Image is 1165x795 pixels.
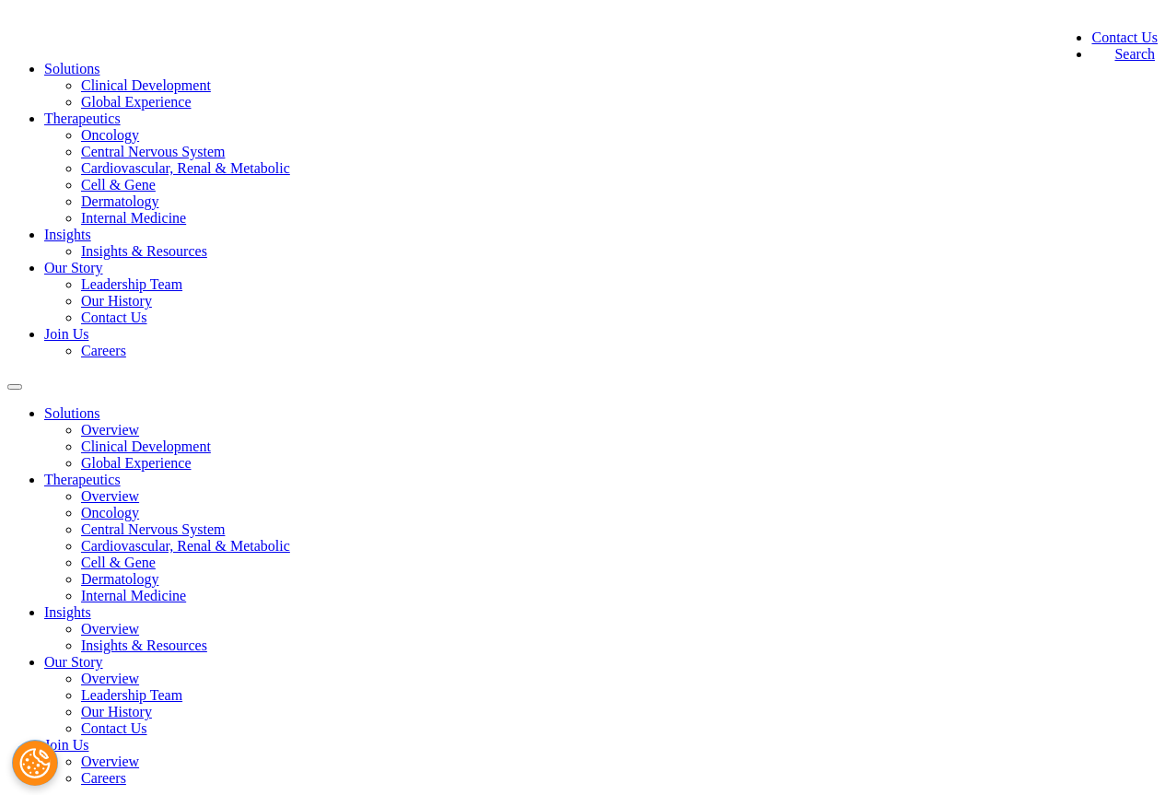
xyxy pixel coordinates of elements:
[81,343,126,358] a: Careers
[81,243,207,259] a: Insights & Resources
[81,144,225,159] a: Central Nervous System
[1091,46,1155,62] a: Search
[44,227,91,242] a: Insights
[81,704,152,719] a: Our History
[81,210,186,226] a: Internal Medicine
[81,177,156,193] a: Cell & Gene
[81,455,192,471] a: Global Experience
[44,472,121,487] a: Therapeutics
[81,422,139,438] a: Overview
[44,654,103,670] a: Our Story
[81,276,182,292] a: Leadership Team
[44,326,88,342] a: Join Us
[81,193,158,209] a: Dermatology
[81,538,290,554] a: Cardiovascular, Renal & Metabolic
[1091,29,1158,45] a: Contact Us
[81,621,139,637] a: Overview
[44,61,99,76] a: Solutions
[81,720,147,736] a: Contact Us
[81,293,152,309] a: Our History
[44,260,103,275] a: Our Story
[81,505,139,520] a: Oncology
[81,671,139,686] a: Overview
[81,160,290,176] a: Cardiovascular, Renal & Metabolic
[81,687,182,703] a: Leadership Team
[44,604,91,620] a: Insights
[44,737,88,753] a: Join Us
[81,571,158,587] a: Dermatology
[1091,46,1110,64] img: search.svg
[81,637,207,653] a: Insights & Resources
[44,111,121,126] a: Therapeutics
[81,94,192,110] a: Global Experience
[81,555,156,570] a: Cell & Gene
[81,438,211,454] a: Clinical Development
[81,770,126,786] a: Careers
[81,521,225,537] a: Central Nervous System
[12,740,58,786] button: Cookies Settings
[44,405,99,421] a: Solutions
[81,127,139,143] a: Oncology
[81,488,139,504] a: Overview
[81,588,186,603] a: Internal Medicine
[81,754,139,769] a: Overview
[81,77,211,93] a: Clinical Development
[81,310,147,325] a: Contact Us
